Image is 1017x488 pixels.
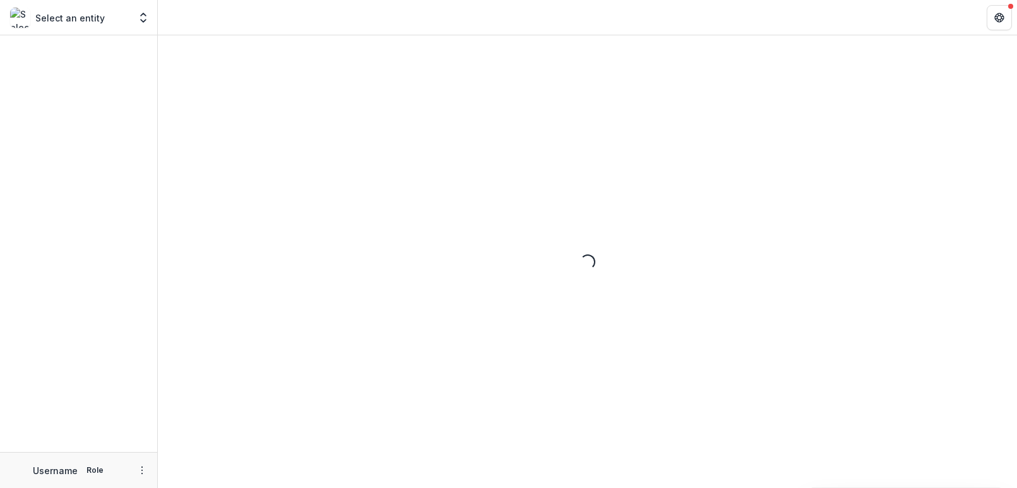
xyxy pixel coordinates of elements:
[10,8,30,28] img: Select an entity
[83,465,107,476] p: Role
[987,5,1012,30] button: Get Help
[35,11,105,25] p: Select an entity
[33,464,78,477] p: Username
[134,5,152,30] button: Open entity switcher
[134,463,150,478] button: More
